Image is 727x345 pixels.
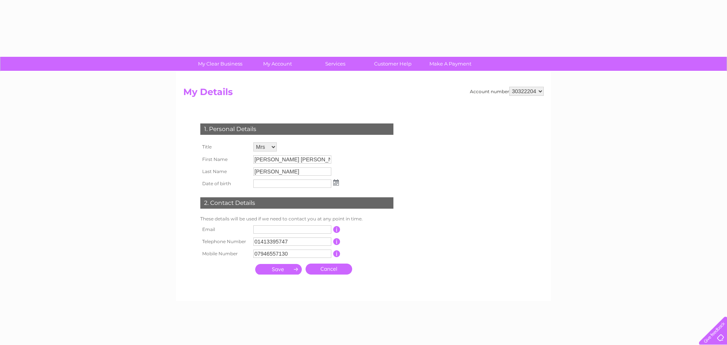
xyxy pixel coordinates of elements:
[198,140,251,153] th: Title
[198,248,251,260] th: Mobile Number
[333,250,340,257] input: Information
[333,226,340,233] input: Information
[189,57,251,71] a: My Clear Business
[419,57,482,71] a: Make A Payment
[246,57,309,71] a: My Account
[255,264,302,275] input: Submit
[200,197,393,209] div: 2. Contact Details
[200,123,393,135] div: 1. Personal Details
[198,178,251,190] th: Date of birth
[333,180,339,186] img: ...
[198,223,251,236] th: Email
[470,87,544,96] div: Account number
[198,153,251,165] th: First Name
[198,165,251,178] th: Last Name
[183,87,544,101] h2: My Details
[304,57,367,71] a: Services
[198,214,395,223] td: These details will be used if we need to contact you at any point in time.
[362,57,424,71] a: Customer Help
[198,236,251,248] th: Telephone Number
[306,264,352,275] a: Cancel
[333,238,340,245] input: Information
